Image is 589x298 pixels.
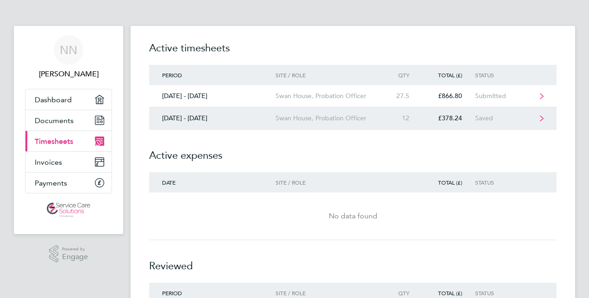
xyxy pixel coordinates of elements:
div: No data found [149,211,557,222]
div: Status [475,72,532,78]
div: 27.5 [382,92,422,100]
img: servicecare-logo-retina.png [47,203,90,217]
span: Dashboard [35,95,72,104]
div: 12 [382,114,422,122]
div: Saved [475,114,532,122]
span: Powered by [62,245,88,253]
div: Site / Role [276,290,382,296]
span: Period [162,289,182,297]
span: Payments [35,179,67,187]
div: [DATE] - [DATE] [149,92,276,100]
div: Swan House, Probation Officer [276,92,382,100]
h2: Active timesheets [149,41,557,65]
span: Period [162,71,182,79]
h2: Reviewed [149,240,557,283]
span: Invoices [35,158,62,167]
span: Nicole Nyamwiza [25,68,112,80]
div: Status [475,179,532,186]
a: Payments [25,173,112,193]
div: Site / Role [276,72,382,78]
div: Status [475,290,532,296]
span: NN [60,44,77,56]
a: Go to home page [25,203,112,217]
a: Powered byEngage [49,245,88,263]
div: Site / Role [276,179,382,186]
span: Engage [62,253,88,261]
span: Timesheets [35,137,73,146]
nav: Main navigation [14,26,123,234]
span: Documents [35,116,74,125]
div: Total (£) [422,72,475,78]
div: Qty [382,72,422,78]
div: Total (£) [422,179,475,186]
a: Documents [25,110,112,130]
div: Qty [382,290,422,296]
a: Timesheets [25,131,112,151]
div: Total (£) [422,290,475,296]
div: Submitted [475,92,532,100]
a: NN[PERSON_NAME] [25,35,112,80]
div: Date [149,179,276,186]
a: [DATE] - [DATE]Swan House, Probation Officer27.5£866.80Submitted [149,85,557,107]
div: £866.80 [422,92,475,100]
div: [DATE] - [DATE] [149,114,276,122]
a: [DATE] - [DATE]Swan House, Probation Officer12£378.24Saved [149,107,557,130]
a: Invoices [25,152,112,172]
h2: Active expenses [149,130,557,172]
div: £378.24 [422,114,475,122]
a: Dashboard [25,89,112,110]
div: Swan House, Probation Officer [276,114,382,122]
